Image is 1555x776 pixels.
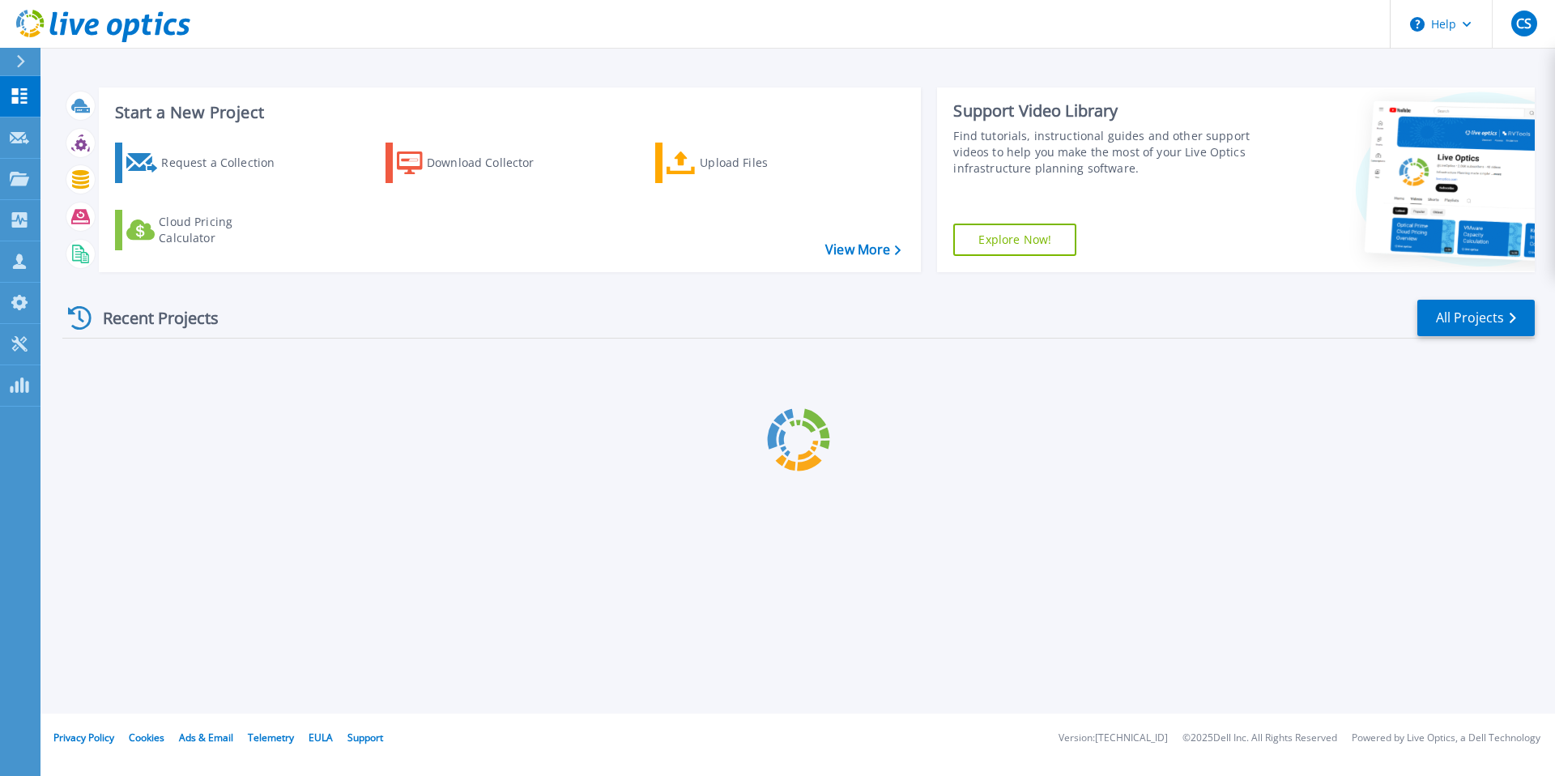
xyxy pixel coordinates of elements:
[953,128,1258,177] div: Find tutorials, instructional guides and other support videos to help you make the most of your L...
[1417,300,1535,336] a: All Projects
[115,210,296,250] a: Cloud Pricing Calculator
[129,731,164,744] a: Cookies
[1352,733,1540,744] li: Powered by Live Optics, a Dell Technology
[825,242,901,258] a: View More
[161,147,291,179] div: Request a Collection
[427,147,556,179] div: Download Collector
[53,731,114,744] a: Privacy Policy
[159,214,288,246] div: Cloud Pricing Calculator
[347,731,383,744] a: Support
[953,100,1258,122] div: Support Video Library
[115,104,901,122] h3: Start a New Project
[1516,17,1532,30] span: CS
[386,143,566,183] a: Download Collector
[62,298,241,338] div: Recent Projects
[115,143,296,183] a: Request a Collection
[1182,733,1337,744] li: © 2025 Dell Inc. All Rights Reserved
[248,731,294,744] a: Telemetry
[309,731,333,744] a: EULA
[655,143,836,183] a: Upload Files
[1059,733,1168,744] li: Version: [TECHNICAL_ID]
[700,147,829,179] div: Upload Files
[953,224,1076,256] a: Explore Now!
[179,731,233,744] a: Ads & Email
